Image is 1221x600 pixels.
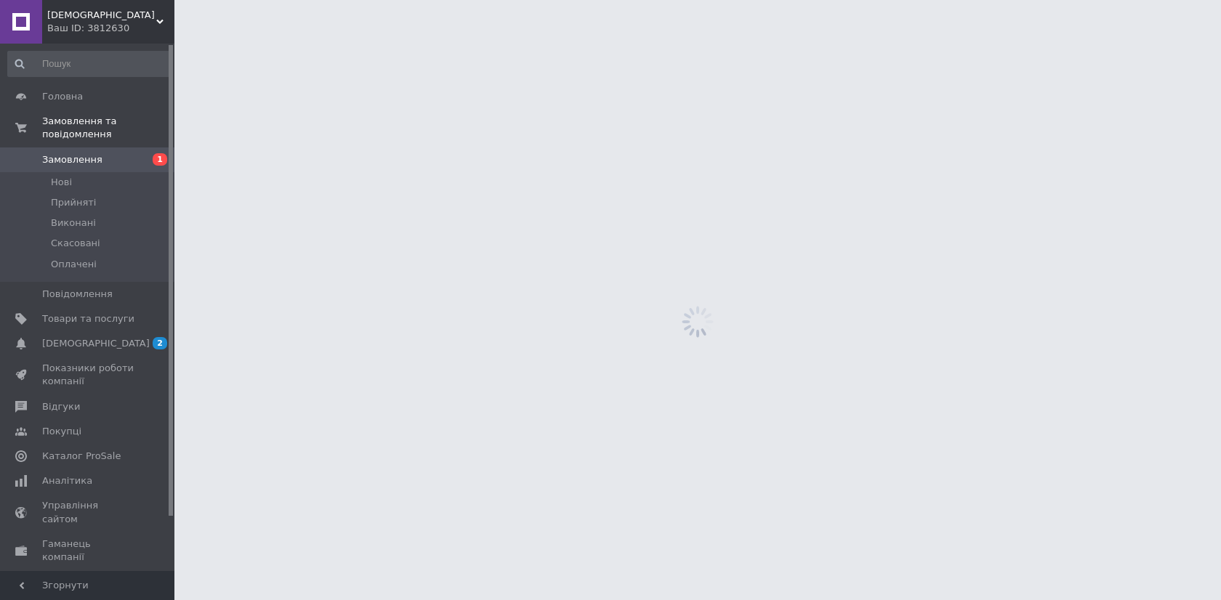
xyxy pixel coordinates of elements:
span: Аналітика [42,474,92,487]
span: Гаманець компанії [42,538,134,564]
span: Покупці [42,425,81,438]
span: Замовлення [42,153,102,166]
span: Gudok [47,9,156,22]
span: 2 [153,337,167,349]
span: [DEMOGRAPHIC_DATA] [42,337,150,350]
span: Головна [42,90,83,103]
span: Оплачені [51,258,97,271]
span: Відгуки [42,400,80,413]
div: Ваш ID: 3812630 [47,22,174,35]
span: Показники роботи компанії [42,362,134,388]
span: Нові [51,176,72,189]
span: Виконані [51,216,96,230]
span: Скасовані [51,237,100,250]
img: spinner_grey-bg-hcd09dd2d8f1a785e3413b09b97f8118e7.gif [678,302,717,341]
span: Повідомлення [42,288,113,301]
span: Товари та послуги [42,312,134,325]
span: Замовлення та повідомлення [42,115,174,141]
span: 1 [153,153,167,166]
span: Управління сайтом [42,499,134,525]
span: Прийняті [51,196,96,209]
input: Пошук [7,51,172,77]
span: Каталог ProSale [42,450,121,463]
